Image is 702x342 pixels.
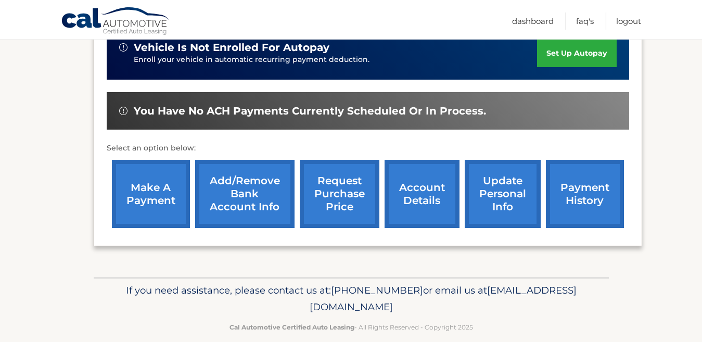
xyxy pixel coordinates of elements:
[512,12,554,30] a: Dashboard
[100,322,602,333] p: - All Rights Reserved - Copyright 2025
[61,7,170,37] a: Cal Automotive
[310,284,577,313] span: [EMAIL_ADDRESS][DOMAIN_NAME]
[385,160,460,228] a: account details
[616,12,641,30] a: Logout
[229,323,354,331] strong: Cal Automotive Certified Auto Leasing
[546,160,624,228] a: payment history
[195,160,295,228] a: Add/Remove bank account info
[119,107,127,115] img: alert-white.svg
[576,12,594,30] a: FAQ's
[100,282,602,315] p: If you need assistance, please contact us at: or email us at
[134,105,486,118] span: You have no ACH payments currently scheduled or in process.
[465,160,541,228] a: update personal info
[134,41,329,54] span: vehicle is not enrolled for autopay
[107,142,629,155] p: Select an option below:
[112,160,190,228] a: make a payment
[331,284,423,296] span: [PHONE_NUMBER]
[119,43,127,52] img: alert-white.svg
[537,40,616,67] a: set up autopay
[300,160,379,228] a: request purchase price
[134,54,538,66] p: Enroll your vehicle in automatic recurring payment deduction.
